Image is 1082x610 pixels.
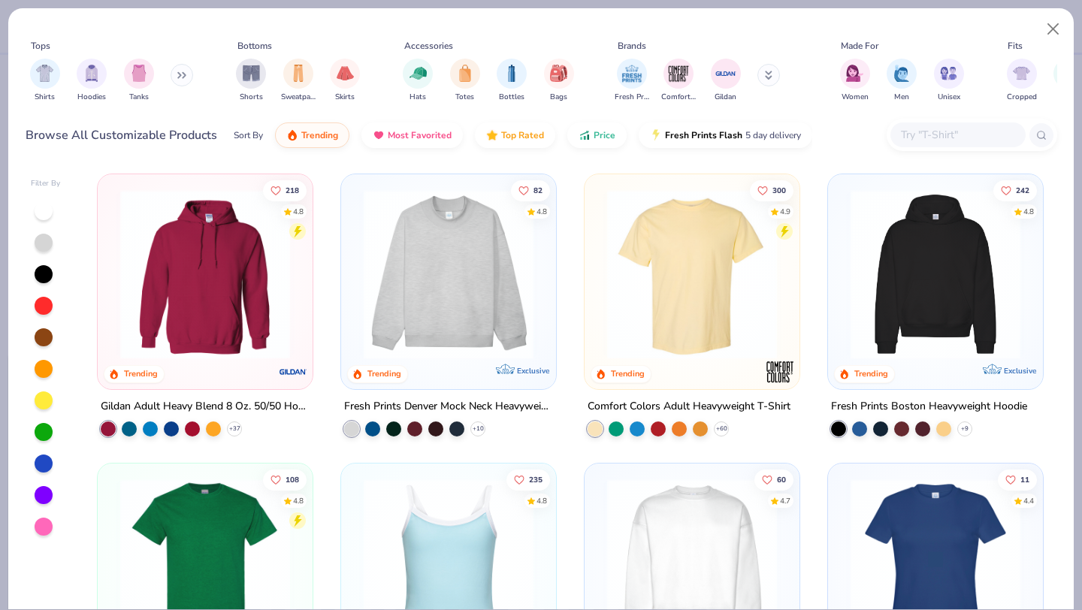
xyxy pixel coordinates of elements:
[236,59,266,103] div: filter for Shorts
[615,59,649,103] div: filter for Fresh Prints
[840,59,870,103] div: filter for Women
[745,127,801,144] span: 5 day delivery
[541,189,726,359] img: a90f7c54-8796-4cb2-9d6e-4e9644cfe0fe
[294,206,304,217] div: 4.8
[278,357,308,387] img: Gildan logo
[550,65,567,82] img: Bags Image
[237,39,272,53] div: Bottoms
[1007,59,1037,103] button: filter button
[618,39,646,53] div: Brands
[841,39,878,53] div: Made For
[1023,206,1034,217] div: 4.8
[600,189,784,359] img: 029b8af0-80e6-406f-9fdc-fdf898547912
[772,186,786,194] span: 300
[497,59,527,103] div: filter for Bottles
[780,206,790,217] div: 4.9
[765,357,795,387] img: Comfort Colors logo
[750,180,793,201] button: Like
[129,92,149,103] span: Tanks
[450,59,480,103] button: filter button
[533,186,543,194] span: 82
[264,180,307,201] button: Like
[934,59,964,103] div: filter for Unisex
[30,59,60,103] button: filter button
[1023,495,1034,506] div: 4.4
[35,92,55,103] span: Shirts
[650,129,662,141] img: flash.gif
[621,62,643,85] img: Fresh Prints Image
[36,65,53,82] img: Shirts Image
[497,59,527,103] button: filter button
[567,122,627,148] button: Price
[780,495,790,506] div: 4.7
[993,180,1037,201] button: Like
[373,129,385,141] img: most_fav.gif
[403,59,433,103] div: filter for Hats
[361,122,463,148] button: Most Favorited
[661,92,696,103] span: Comfort Colors
[281,59,316,103] div: filter for Sweatpants
[715,424,727,433] span: + 60
[529,476,543,483] span: 235
[124,59,154,103] button: filter button
[615,59,649,103] button: filter button
[101,397,310,416] div: Gildan Adult Heavy Blend 8 Oz. 50/50 Hooded Sweatshirt
[715,92,736,103] span: Gildan
[240,92,263,103] span: Shorts
[503,65,520,82] img: Bottles Image
[511,180,550,201] button: Like
[83,65,100,82] img: Hoodies Image
[281,59,316,103] button: filter button
[938,92,960,103] span: Unisex
[31,39,50,53] div: Tops
[31,178,61,189] div: Filter By
[1020,476,1029,483] span: 11
[665,129,742,141] span: Fresh Prints Flash
[330,59,360,103] button: filter button
[236,59,266,103] button: filter button
[544,59,574,103] div: filter for Bags
[286,476,300,483] span: 108
[711,59,741,103] div: filter for Gildan
[506,469,550,490] button: Like
[588,397,790,416] div: Comfort Colors Adult Heavyweight T-Shirt
[550,92,567,103] span: Bags
[330,59,360,103] div: filter for Skirts
[940,65,957,82] img: Unisex Image
[961,424,969,433] span: + 9
[661,59,696,103] button: filter button
[1003,366,1035,376] span: Exclusive
[998,469,1037,490] button: Like
[667,62,690,85] img: Comfort Colors Image
[846,65,863,82] img: Women Image
[594,129,615,141] span: Price
[286,186,300,194] span: 218
[784,189,969,359] img: e55d29c3-c55d-459c-bfd9-9b1c499ab3c6
[410,65,427,82] img: Hats Image
[661,59,696,103] div: filter for Comfort Colors
[264,469,307,490] button: Like
[1013,65,1030,82] img: Cropped Image
[1008,39,1023,53] div: Fits
[281,92,316,103] span: Sweatpants
[536,206,547,217] div: 4.8
[124,59,154,103] div: filter for Tanks
[77,59,107,103] button: filter button
[457,65,473,82] img: Totes Image
[894,92,909,103] span: Men
[715,62,737,85] img: Gildan Image
[486,129,498,141] img: TopRated.gif
[388,129,452,141] span: Most Favorited
[1007,59,1037,103] div: filter for Cropped
[450,59,480,103] div: filter for Totes
[544,59,574,103] button: filter button
[131,65,147,82] img: Tanks Image
[934,59,964,103] button: filter button
[335,92,355,103] span: Skirts
[843,189,1028,359] img: 91acfc32-fd48-4d6b-bdad-a4c1a30ac3fc
[840,59,870,103] button: filter button
[499,92,524,103] span: Bottles
[455,92,474,103] span: Totes
[404,39,453,53] div: Accessories
[1007,92,1037,103] span: Cropped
